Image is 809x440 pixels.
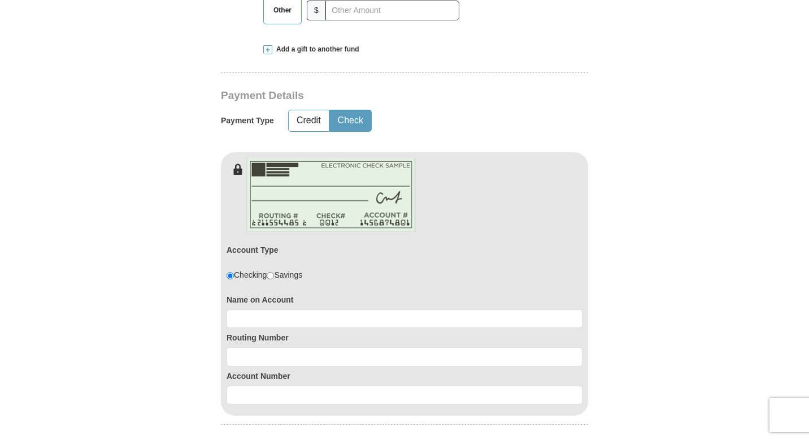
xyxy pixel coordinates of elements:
[307,1,326,20] span: $
[325,1,459,20] input: Other Amount
[221,89,509,102] h3: Payment Details
[272,45,359,54] span: Add a gift to another fund
[227,370,582,382] label: Account Number
[227,244,279,256] label: Account Type
[221,116,274,126] h5: Payment Type
[227,294,582,305] label: Name on Account
[227,332,582,343] label: Routing Number
[330,110,371,131] button: Check
[289,110,329,131] button: Credit
[268,2,297,19] span: Other
[246,158,416,232] img: check-en.png
[227,269,302,281] div: Checking Savings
